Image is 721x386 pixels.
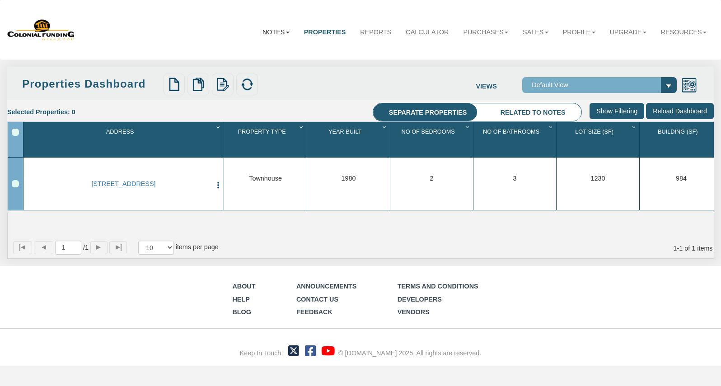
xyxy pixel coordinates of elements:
div: Column Menu [463,122,473,131]
div: Sort None [392,125,473,154]
input: Reload Dashboard [646,103,714,119]
a: About [232,283,255,290]
abbr: through [677,245,679,252]
a: Notes [255,20,297,44]
span: Property Type [238,128,286,135]
input: Show Filtering [590,103,644,119]
div: Property Type Sort None [226,125,307,154]
div: Properties Dashboard [22,76,161,92]
img: cell-menu.png [214,181,222,189]
span: 1 [83,243,89,252]
div: Column Menu [380,122,389,131]
a: Help [232,296,249,303]
span: Building (Sf) [658,128,698,135]
div: Lot Size (Sf) Sort None [558,125,639,154]
a: Profile [556,20,603,44]
span: Year Built [328,128,361,135]
span: items per page [176,243,219,251]
span: No Of Bedrooms [402,128,455,135]
div: Column Menu [214,122,223,131]
span: 3 [513,175,517,182]
img: new.png [168,78,181,91]
img: copy.png [192,78,205,91]
div: No Of Bathrooms Sort None [475,125,556,154]
a: Developers [398,296,442,303]
span: 984 [676,175,687,182]
button: Page to last [109,241,126,254]
a: Vendors [398,308,430,316]
span: Address [106,128,134,135]
span: 1230 [591,175,605,182]
label: Views [476,77,522,91]
a: Calculator [398,20,456,44]
span: Townhouse [249,175,282,182]
a: Purchases [456,20,515,44]
img: 579666 [7,19,75,41]
div: Select All [12,129,19,136]
div: Sort None [309,125,390,154]
a: Terms and Conditions [398,283,478,290]
button: Press to open the property menu [214,180,222,190]
div: © [DOMAIN_NAME] 2025. All rights are reserved. [338,349,481,358]
span: 1980 [342,175,356,182]
div: Address Sort None [25,125,224,154]
button: Page back [34,241,53,254]
a: Blog [232,308,251,316]
span: No Of Bathrooms [483,128,539,135]
img: edit.png [216,78,229,91]
li: Related to notes [485,103,581,121]
span: Lot Size (Sf) [575,128,613,135]
input: Selected page [55,241,81,254]
div: Selected Properties: 0 [7,103,82,121]
a: Resources [654,20,714,44]
a: Properties [297,20,353,44]
div: Column Menu [547,122,556,131]
div: Keep In Touch: [240,349,283,358]
img: views.png [681,77,697,93]
img: refresh.png [240,78,254,91]
span: 1 1 of 1 items [674,245,713,252]
a: Reports [353,20,398,44]
a: 0001 B Lafayette Ave, Baltimore, MD, 21202 [36,180,211,188]
div: Year Built Sort None [309,125,390,154]
a: Contact Us [296,296,338,303]
div: Sort None [558,125,639,154]
a: Upgrade [602,20,653,44]
div: Column Menu [630,122,639,131]
div: Sort None [475,125,556,154]
span: 2 [430,175,434,182]
button: Page forward [90,241,108,254]
div: Column Menu [297,122,306,131]
a: Feedback [296,308,332,316]
a: Sales [515,20,556,44]
button: Page to first [13,241,32,254]
div: No Of Bedrooms Sort None [392,125,473,154]
div: Sort None [226,125,307,154]
div: Sort None [25,125,224,154]
a: Announcements [296,283,356,290]
div: Row 1, Row Selection Checkbox [12,180,19,187]
abbr: of [83,244,85,251]
li: Separate properties [373,103,483,121]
